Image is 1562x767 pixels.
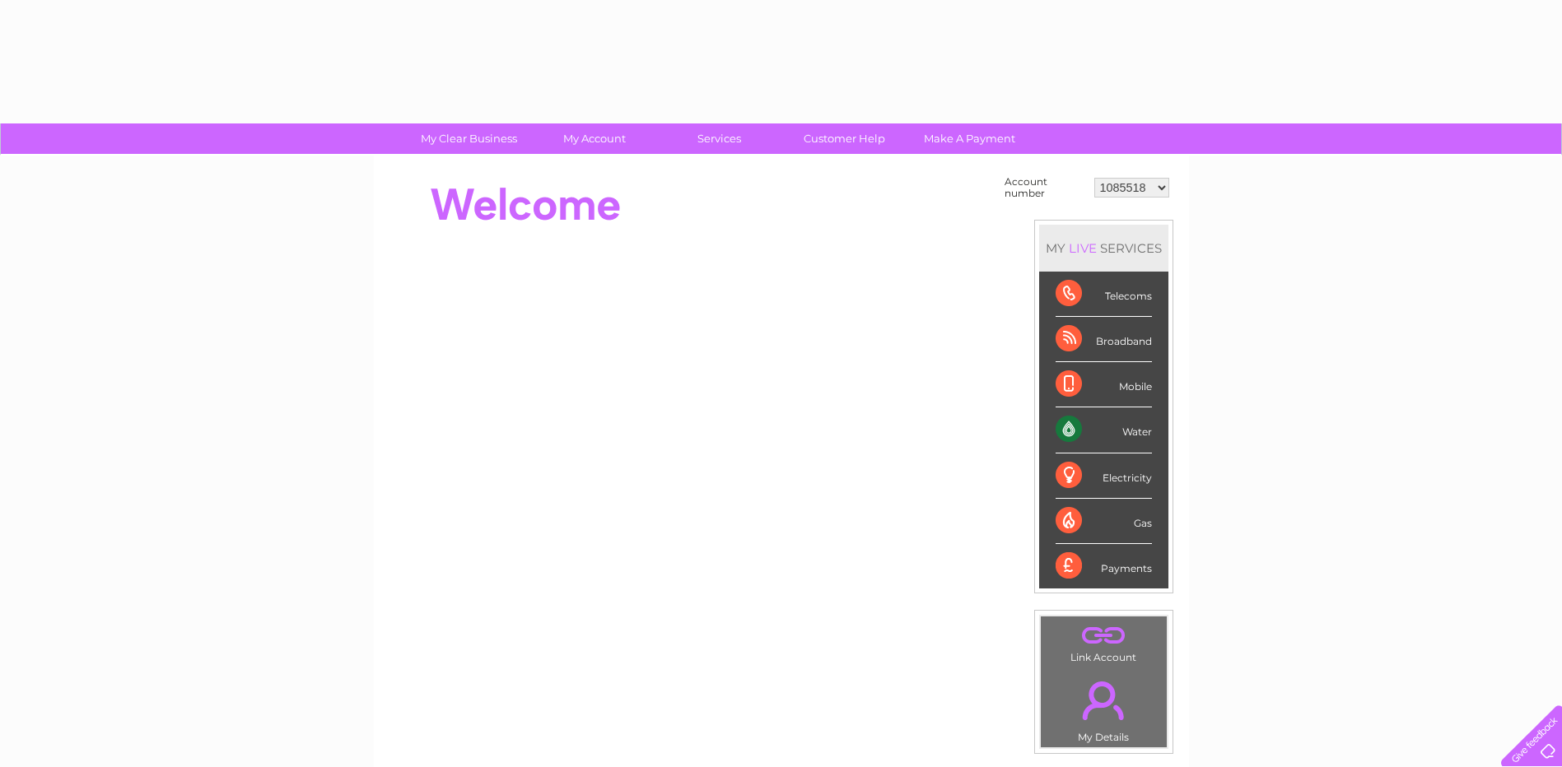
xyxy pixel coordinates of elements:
[1039,225,1168,272] div: MY SERVICES
[1056,544,1152,588] div: Payments
[1056,362,1152,407] div: Mobile
[401,123,537,154] a: My Clear Business
[1056,407,1152,453] div: Water
[526,123,662,154] a: My Account
[1056,272,1152,317] div: Telecoms
[1056,499,1152,544] div: Gas
[1045,621,1163,649] a: .
[1065,240,1100,256] div: LIVE
[1040,667,1168,748] td: My Details
[776,123,912,154] a: Customer Help
[1040,616,1168,667] td: Link Account
[1056,317,1152,362] div: Broadband
[651,123,787,154] a: Services
[902,123,1037,154] a: Make A Payment
[1045,672,1163,729] a: .
[1000,172,1090,203] td: Account number
[1056,453,1152,499] div: Electricity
